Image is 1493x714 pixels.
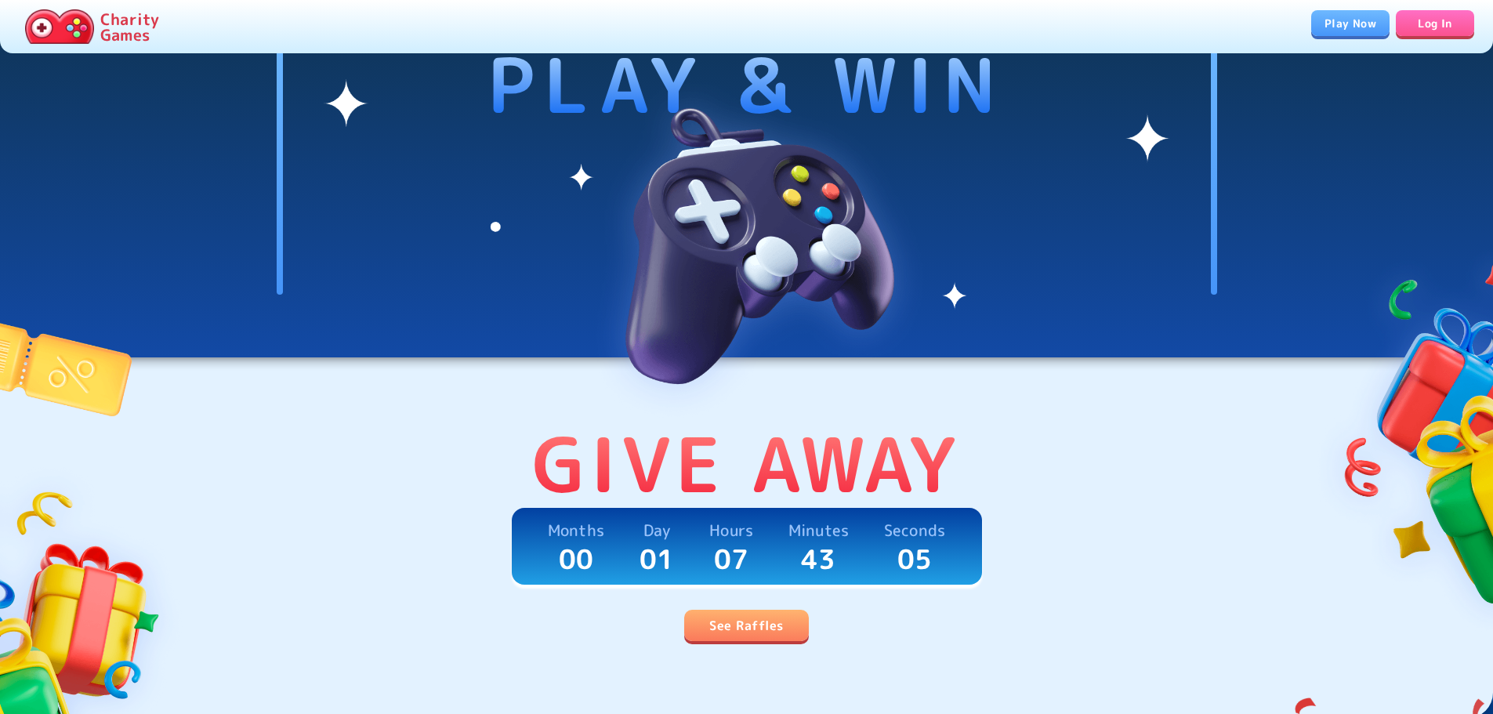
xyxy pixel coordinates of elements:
[512,508,982,585] a: Months00Day01Hours07Minutes43Seconds05
[643,517,669,542] p: Day
[1311,10,1390,36] a: Play Now
[884,517,945,542] p: Seconds
[324,16,1170,320] img: shines
[897,542,933,575] p: 05
[714,542,749,575] p: 07
[532,420,961,508] p: Give Away
[548,517,604,542] p: Months
[19,6,165,47] a: Charity Games
[709,517,753,542] p: Hours
[551,41,943,433] img: hero-image
[1310,223,1493,640] img: gifts
[1396,10,1474,36] a: Log In
[684,610,808,641] a: See Raffles
[100,11,159,42] p: Charity Games
[559,542,594,575] p: 00
[25,9,94,44] img: Charity.Games
[788,517,849,542] p: Minutes
[640,542,675,575] p: 01
[801,542,836,575] p: 43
